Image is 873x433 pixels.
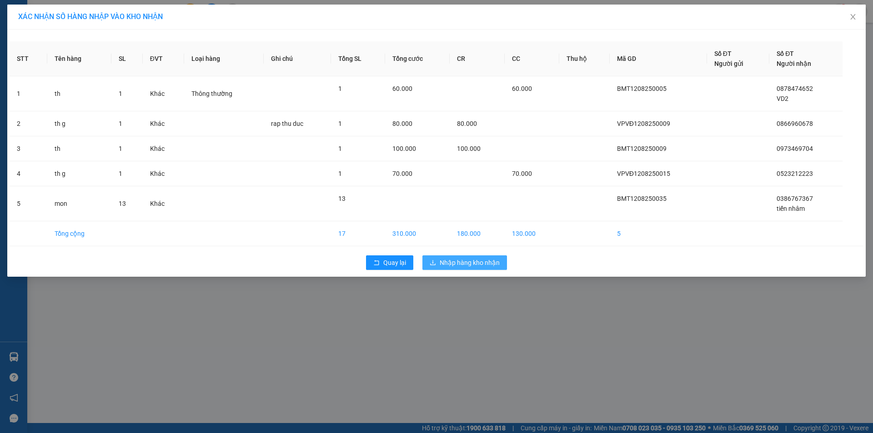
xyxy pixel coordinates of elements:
[714,60,743,67] span: Người gửi
[10,76,47,111] td: 1
[10,111,47,136] td: 2
[392,145,416,152] span: 100.000
[338,85,342,92] span: 1
[10,161,47,186] td: 4
[714,50,732,57] span: Số ĐT
[512,170,532,177] span: 70.000
[184,41,264,76] th: Loại hàng
[47,136,111,161] td: th
[119,120,122,127] span: 1
[392,170,412,177] span: 70.000
[143,111,185,136] td: Khác
[47,76,111,111] td: th
[505,41,560,76] th: CC
[450,221,505,246] td: 180.000
[338,120,342,127] span: 1
[119,145,122,152] span: 1
[271,120,303,127] span: rap thu duc
[610,221,707,246] td: 5
[617,170,670,177] span: VPVĐ1208250015
[617,120,670,127] span: VPVĐ1208250009
[457,145,481,152] span: 100.000
[617,85,667,92] span: BMT1208250005
[338,145,342,152] span: 1
[777,95,788,102] span: VD2
[143,161,185,186] td: Khác
[392,120,412,127] span: 80.000
[777,50,794,57] span: Số ĐT
[18,12,163,21] span: XÁC NHẬN SỐ HÀNG NHẬP VÀO KHO NHẬN
[849,13,857,20] span: close
[119,200,126,207] span: 13
[383,258,406,268] span: Quay lại
[10,136,47,161] td: 3
[47,221,111,246] td: Tổng cộng
[777,145,813,152] span: 0973469704
[111,41,143,76] th: SL
[264,41,331,76] th: Ghi chú
[143,76,185,111] td: Khác
[47,186,111,221] td: mon
[143,186,185,221] td: Khác
[777,195,813,202] span: 0386767367
[10,41,47,76] th: STT
[338,195,346,202] span: 13
[47,111,111,136] td: th g
[385,221,450,246] td: 310.000
[559,41,609,76] th: Thu hộ
[617,145,667,152] span: BMT1208250009
[184,76,264,111] td: Thông thường
[392,85,412,92] span: 60.000
[440,258,500,268] span: Nhập hàng kho nhận
[10,186,47,221] td: 5
[610,41,707,76] th: Mã GD
[331,41,385,76] th: Tổng SL
[777,85,813,92] span: 0878474652
[119,90,122,97] span: 1
[373,259,380,267] span: rollback
[505,221,560,246] td: 130.000
[338,170,342,177] span: 1
[777,205,805,212] span: tiến nhâm
[143,136,185,161] td: Khác
[840,5,866,30] button: Close
[777,170,813,177] span: 0523212223
[119,170,122,177] span: 1
[47,41,111,76] th: Tên hàng
[331,221,385,246] td: 17
[617,195,667,202] span: BMT1208250035
[457,120,477,127] span: 80.000
[430,259,436,267] span: download
[512,85,532,92] span: 60.000
[385,41,450,76] th: Tổng cước
[777,120,813,127] span: 0866960678
[47,161,111,186] td: th g
[422,255,507,270] button: downloadNhập hàng kho nhận
[450,41,505,76] th: CR
[777,60,811,67] span: Người nhận
[143,41,185,76] th: ĐVT
[366,255,413,270] button: rollbackQuay lại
